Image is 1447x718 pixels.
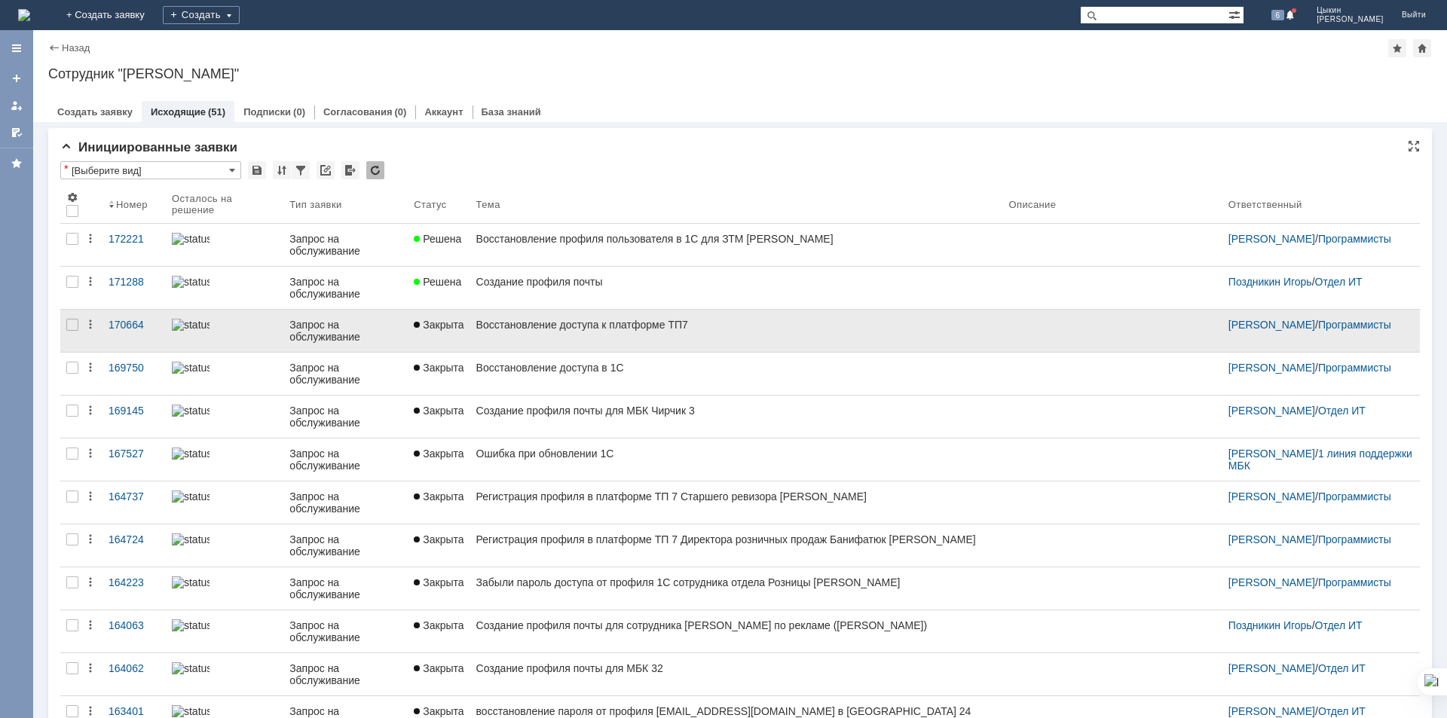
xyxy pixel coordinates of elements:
a: [PERSON_NAME] [1228,362,1315,374]
div: Создание профиля почты для МБК 32 [476,662,997,674]
div: Действия [84,490,96,503]
div: Действия [84,619,96,631]
a: [PERSON_NAME] [1228,319,1315,331]
a: 164724 [102,524,166,567]
div: Номер [116,199,148,210]
div: / [1228,490,1414,503]
div: Запрос на обслуживание [289,448,402,472]
a: statusbar-100 (1).png [166,524,283,567]
a: Создать заявку [5,66,29,90]
span: Инициированные заявки [60,140,237,154]
a: Запрос на обслуживание [283,310,408,352]
a: Запрос на обслуживание [283,267,408,309]
div: Сотрудник "[PERSON_NAME]" [48,66,1432,81]
a: Запрос на обслуживание [283,567,408,610]
th: Номер [102,185,166,224]
a: 164063 [102,610,166,652]
a: Ошибка при обновлении 1С [470,438,1003,481]
div: Экспорт списка [341,161,359,179]
div: Добавить в избранное [1388,39,1406,57]
div: Тема [476,199,500,210]
img: statusbar-100 (1).png [172,233,210,245]
a: Подписки [243,106,291,118]
img: statusbar-100 (1).png [172,362,210,374]
a: Перейти на домашнюю страницу [18,9,30,21]
a: statusbar-100 (1).png [166,610,283,652]
a: Отдел ИТ [1318,405,1366,417]
span: Закрыта [414,362,463,374]
div: Запрос на обслуживание [289,362,402,386]
img: statusbar-100 (1).png [172,405,210,417]
a: Закрыта [408,481,470,524]
a: Отдел ИТ [1315,276,1363,288]
a: Создание профиля почты для МБК 32 [470,653,1003,695]
a: [PERSON_NAME] [1228,533,1315,545]
a: Отдел ИТ [1315,619,1363,631]
div: (0) [293,106,305,118]
div: Действия [84,362,96,374]
a: Создание профиля почты [470,267,1003,309]
div: Запрос на обслуживание [289,662,402,686]
a: Забыли пароль доступа от профиля 1С сотрудника отдела Розницы [PERSON_NAME] [470,567,1003,610]
th: Статус [408,185,470,224]
a: Закрыта [408,524,470,567]
div: Действия [84,233,96,245]
div: (0) [395,106,407,118]
div: 164063 [109,619,160,631]
div: Запрос на обслуживание [289,319,402,343]
div: Восстановление профиля пользователя в 1С для ЗТМ [PERSON_NAME] [476,233,997,245]
a: Восстановление доступа в 1С [470,353,1003,395]
a: Согласования [323,106,393,118]
span: Цыкин [1317,6,1384,15]
span: Закрыта [414,490,463,503]
span: Закрыта [414,319,463,331]
a: Решена [408,224,470,266]
a: Запрос на обслуживание [283,481,408,524]
div: Забыли пароль доступа от профиля 1С сотрудника отдела Розницы [PERSON_NAME] [476,576,997,588]
div: Запрос на обслуживание [289,405,402,429]
a: Закрыта [408,310,470,352]
img: statusbar-100 (1).png [172,276,210,288]
span: Закрыта [414,405,463,417]
div: Запрос на обслуживание [289,619,402,643]
a: Поздникин Игорь [1228,276,1312,288]
a: Отдел ИТ [1318,662,1366,674]
div: 169750 [109,362,160,374]
th: Тип заявки [283,185,408,224]
span: Закрыта [414,576,463,588]
a: [PERSON_NAME] [1228,576,1315,588]
a: [PERSON_NAME] [1228,662,1315,674]
div: Ответственный [1228,199,1302,210]
a: Программисты [1318,362,1391,374]
a: 1 линия поддержки МБК [1228,448,1415,472]
a: Программисты [1318,576,1391,588]
a: Восстановление профиля пользователя в 1С для ЗТМ [PERSON_NAME] [470,224,1003,266]
div: 164062 [109,662,160,674]
span: Закрыта [414,619,463,631]
a: [PERSON_NAME] [1228,490,1315,503]
th: Осталось на решение [166,185,283,224]
img: statusbar-100 (1).png [172,705,210,717]
a: Программисты [1318,490,1391,503]
div: Описание [1008,199,1056,210]
img: statusbar-100 (1).png [172,576,210,588]
a: statusbar-100 (1).png [166,310,283,352]
div: Действия [84,319,96,331]
a: 164223 [102,567,166,610]
a: Запрос на обслуживание [283,653,408,695]
div: Запрос на обслуживание [289,533,402,558]
div: 164724 [109,533,160,545]
div: Запрос на обслуживание [289,233,402,257]
div: Действия [84,533,96,545]
div: Действия [84,705,96,717]
a: statusbar-100 (1).png [166,438,283,481]
div: Статус [414,199,446,210]
div: Действия [84,576,96,588]
a: 169145 [102,396,166,438]
div: 169145 [109,405,160,417]
div: / [1228,619,1414,631]
div: Настройки списка отличаются от сохраненных в виде [64,163,68,174]
div: / [1228,576,1414,588]
div: Создать [163,6,240,24]
div: Восстановление доступа к платформе ТП7 [476,319,997,331]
